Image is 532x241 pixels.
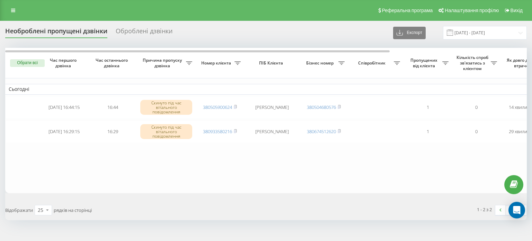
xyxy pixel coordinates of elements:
[407,58,442,68] span: Пропущених від клієнта
[455,55,491,71] span: Кількість спроб зв'язатись з клієнтом
[45,58,83,68] span: Час першого дзвінка
[40,96,88,119] td: [DATE] 16:44:15
[445,8,499,13] span: Налаштування профілю
[116,27,172,38] div: Оброблені дзвінки
[40,120,88,143] td: [DATE] 16:29:15
[244,120,300,143] td: [PERSON_NAME]
[88,120,137,143] td: 16:29
[88,96,137,119] td: 16:44
[404,96,452,119] td: 1
[511,8,523,13] span: Вихід
[10,59,45,67] button: Обрати всі
[452,96,500,119] td: 0
[303,60,338,66] span: Бізнес номер
[203,128,232,135] a: 380933580216
[140,58,186,68] span: Причина пропуску дзвінка
[199,60,234,66] span: Номер клієнта
[477,206,492,213] div: 1 - 2 з 2
[393,27,426,39] button: Експорт
[352,60,394,66] span: Співробітник
[404,120,452,143] td: 1
[452,120,500,143] td: 0
[506,205,516,215] a: 1
[244,96,300,119] td: [PERSON_NAME]
[38,207,43,214] div: 25
[94,58,131,68] span: Час останнього дзвінка
[307,128,336,135] a: 380674512620
[140,100,192,115] div: Скинуто під час вітального повідомлення
[250,60,294,66] span: ПІБ Клієнта
[54,207,92,213] span: рядків на сторінці
[203,104,232,110] a: 380505900624
[508,202,525,218] div: Open Intercom Messenger
[140,124,192,139] div: Скинуто під час вітального повідомлення
[5,27,107,38] div: Необроблені пропущені дзвінки
[307,104,336,110] a: 380504680576
[382,8,433,13] span: Реферальна програма
[5,207,33,213] span: Відображати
